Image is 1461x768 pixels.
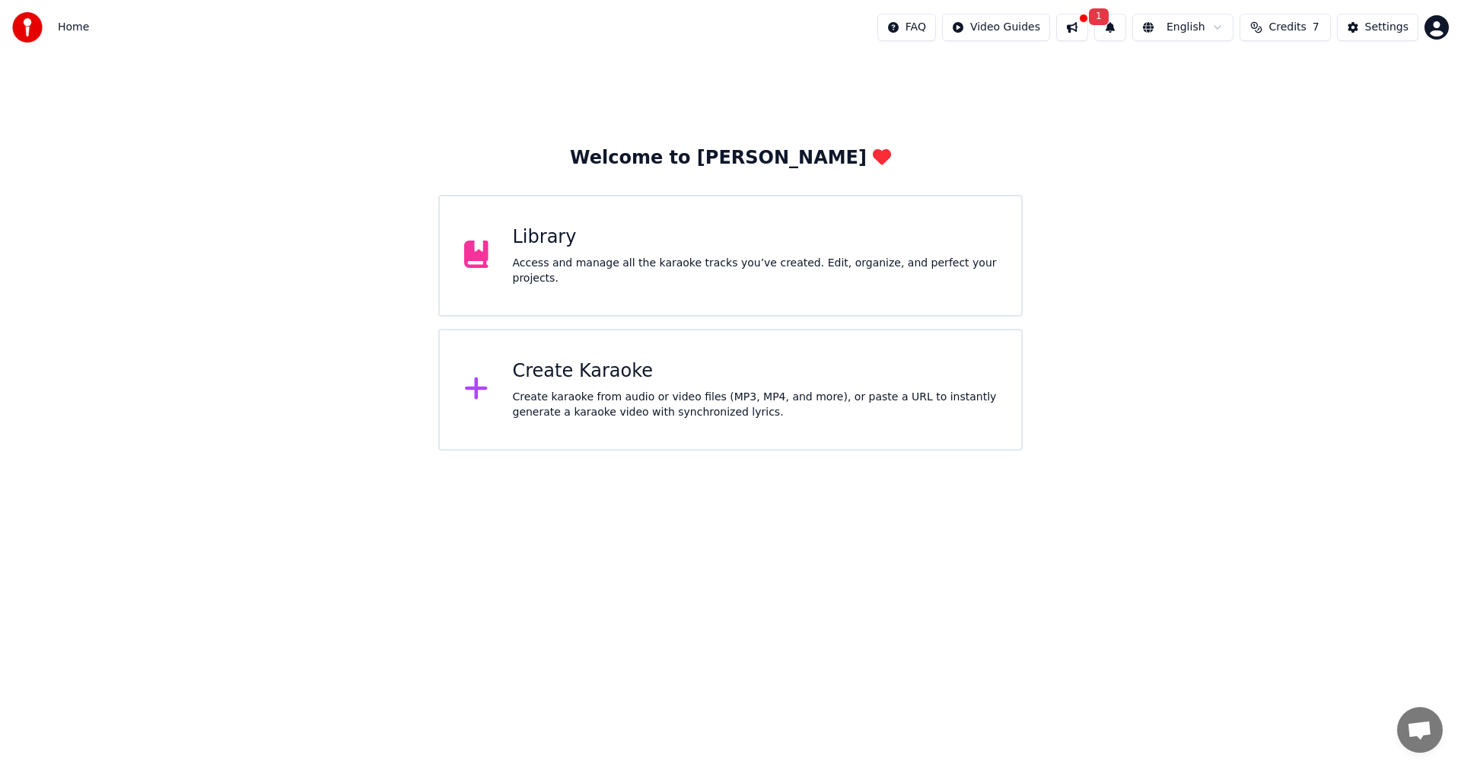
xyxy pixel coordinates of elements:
[58,20,89,35] span: Home
[1365,20,1408,35] div: Settings
[513,390,998,420] div: Create karaoke from audio or video files (MP3, MP4, and more), or paste a URL to instantly genera...
[1337,14,1418,41] button: Settings
[12,12,43,43] img: youka
[1397,707,1443,753] div: Open chat
[1094,14,1126,41] button: 1
[1268,20,1306,35] span: Credits
[1313,20,1319,35] span: 7
[942,14,1050,41] button: Video Guides
[570,146,891,170] div: Welcome to [PERSON_NAME]
[1089,8,1109,25] span: 1
[513,225,998,250] div: Library
[513,359,998,384] div: Create Karaoke
[513,256,998,286] div: Access and manage all the karaoke tracks you’ve created. Edit, organize, and perfect your projects.
[58,20,89,35] nav: breadcrumb
[877,14,936,41] button: FAQ
[1240,14,1331,41] button: Credits7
